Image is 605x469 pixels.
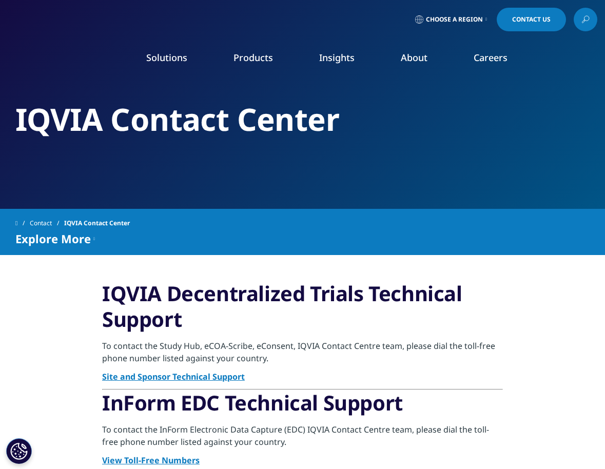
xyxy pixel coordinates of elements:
h2: IQVIA Contact Center [15,100,590,139]
a: Contact Us [497,8,566,31]
button: Cookies Settings [6,438,32,464]
a: Site and Sponsor Technical Support [102,371,245,382]
a: Insights [319,51,355,64]
a: About [401,51,427,64]
p: To contact the InForm Electronic Data Capture (EDC) IQVIA Contact Centre team, please dial the to... [102,423,503,454]
nav: Primary [86,36,605,84]
h3: InForm EDC Technical Support [102,390,503,423]
a: Products [233,51,273,64]
p: To contact the Study Hub, eCOA-Scribe, eConsent, IQVIA Contact Centre team, please dial the toll-... [102,340,503,370]
span: Choose a Region [426,15,483,24]
h3: IQVIA Decentralized Trials Technical Support [102,281,503,340]
span: IQVIA Contact Center [64,214,130,232]
a: View Toll-Free Numbers [102,455,200,466]
span: Contact Us [512,16,551,23]
a: Contact [30,214,64,232]
a: Careers [474,51,508,64]
a: Solutions [146,51,187,64]
span: Explore More [15,232,91,245]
